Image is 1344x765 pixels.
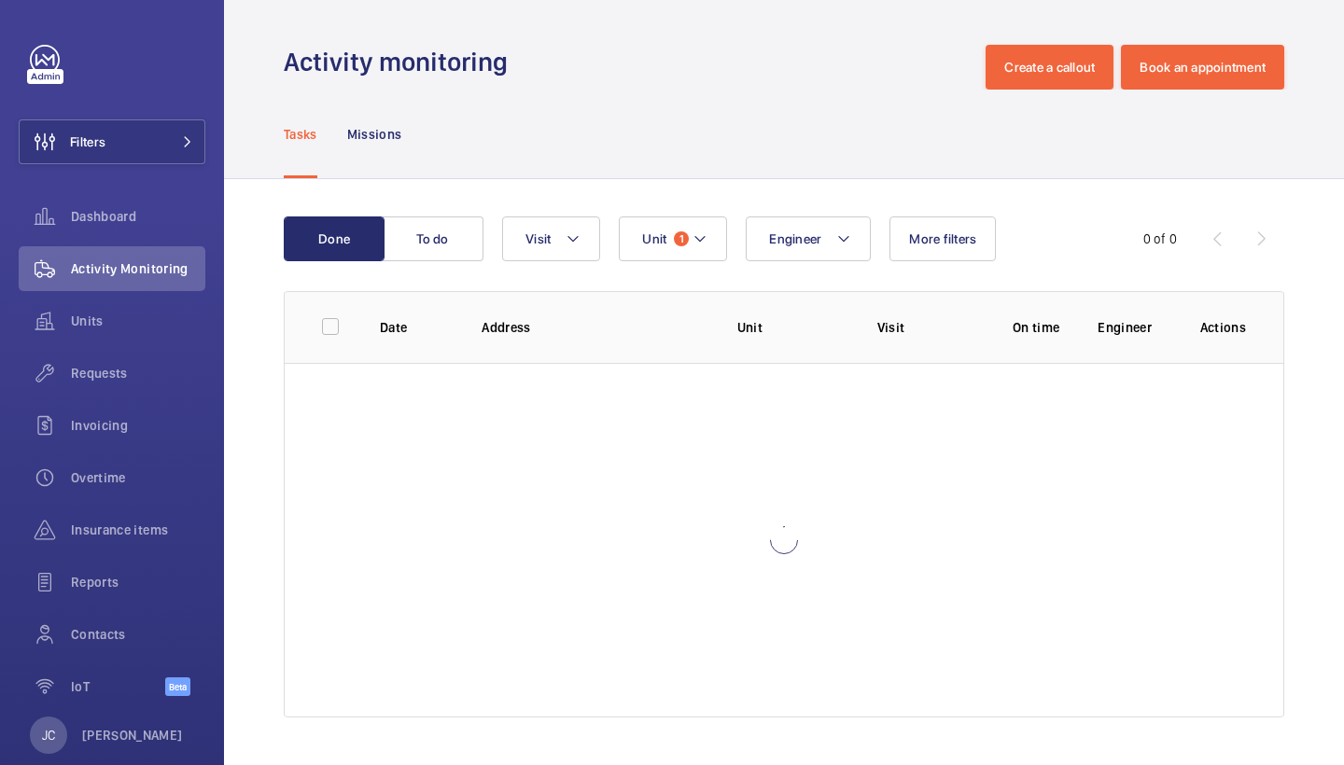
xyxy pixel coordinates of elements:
[383,216,483,261] button: To do
[877,318,975,337] p: Visit
[642,231,666,246] span: Unit
[71,677,165,696] span: IoT
[71,521,205,539] span: Insurance items
[165,677,190,696] span: Beta
[71,416,205,435] span: Invoicing
[909,231,976,246] span: More filters
[19,119,205,164] button: Filters
[1004,318,1068,337] p: On time
[71,573,205,591] span: Reports
[71,312,205,330] span: Units
[769,231,821,246] span: Engineer
[986,45,1113,90] button: Create a callout
[71,468,205,487] span: Overtime
[674,231,689,246] span: 1
[82,726,183,744] p: [PERSON_NAME]
[284,216,385,261] button: Done
[347,125,402,144] p: Missions
[746,216,871,261] button: Engineer
[71,259,205,278] span: Activity Monitoring
[502,216,600,261] button: Visit
[42,726,55,744] p: JC
[1200,318,1246,337] p: Actions
[284,125,317,144] p: Tasks
[284,45,519,79] h1: Activity monitoring
[525,231,551,246] span: Visit
[71,625,205,644] span: Contacts
[619,216,727,261] button: Unit1
[71,364,205,382] span: Requests
[1121,45,1284,90] button: Book an appointment
[71,207,205,226] span: Dashboard
[737,318,847,337] p: Unit
[70,132,105,151] span: Filters
[1143,229,1177,248] div: 0 of 0
[1098,318,1169,337] p: Engineer
[482,318,707,337] p: Address
[889,216,996,261] button: More filters
[380,318,452,337] p: Date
